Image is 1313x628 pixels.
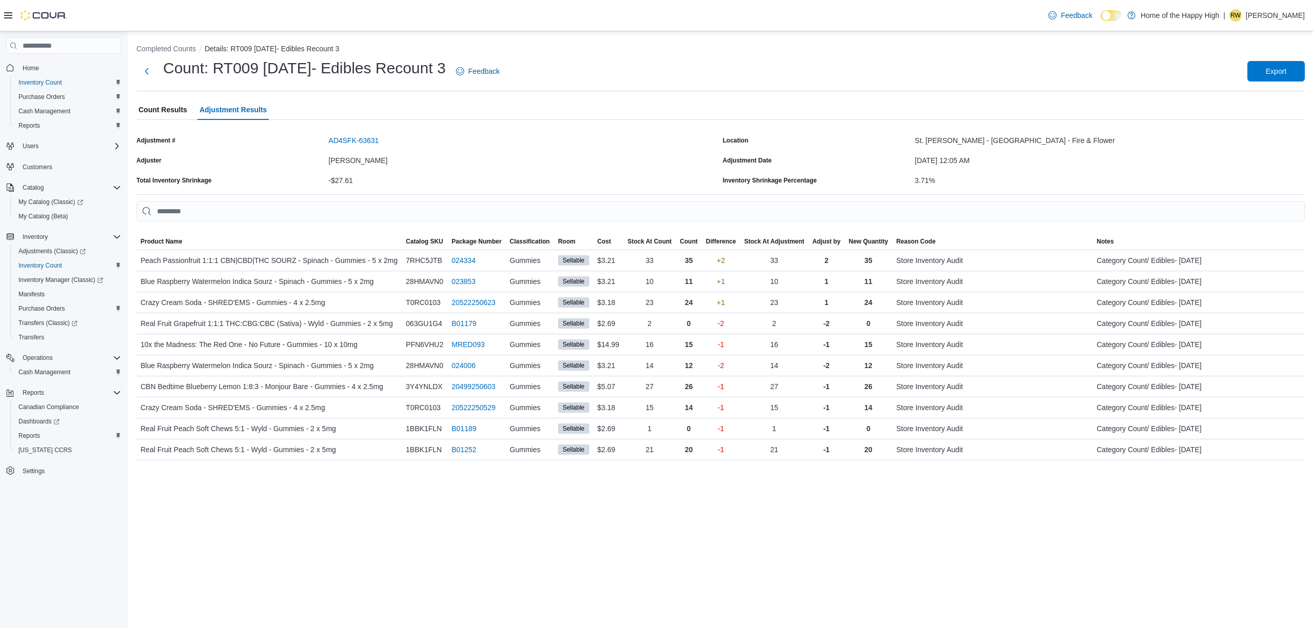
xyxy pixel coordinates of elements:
[718,338,724,351] p: -1
[18,417,59,426] span: Dashboards
[563,340,585,349] span: Sellable
[14,274,121,286] span: Inventory Manager (Classic)
[687,422,691,435] p: 0
[14,119,121,132] span: Reports
[623,334,675,355] div: 16
[896,338,963,351] span: Store Inventory Audit
[1097,338,1201,351] span: Category Count/ Edibles- [DATE]
[10,195,125,209] a: My Catalog (Classic)
[718,359,724,372] p: -2
[2,351,125,365] button: Operations
[18,387,48,399] button: Reports
[6,56,121,505] nav: Complex example
[510,317,541,330] span: Gummies
[14,317,82,329] a: Transfers (Classic)
[740,271,808,292] div: 10
[23,142,38,150] span: Users
[723,176,817,185] div: Inventory Shrinkage Percentage
[510,422,541,435] span: Gummies
[10,118,125,133] button: Reports
[329,136,379,145] button: AD4SFK-63631
[2,159,125,174] button: Customers
[451,338,485,351] a: MRED093
[14,288,121,300] span: Manifests
[1097,275,1201,288] span: Category Count/ Edibles- [DATE]
[10,443,125,457] button: [US_STATE] CCRS
[558,237,575,246] span: Room
[18,231,52,243] button: Inventory
[896,237,936,246] span: Reason Code
[558,318,589,329] span: Sellable
[593,271,624,292] div: $3.21
[563,277,585,286] span: Sellable
[136,44,1305,56] nav: An example of EuiBreadcrumbs
[740,355,808,376] div: 14
[10,316,125,330] a: Transfers (Classic)
[718,422,724,435] p: -1
[717,254,725,267] p: +2
[451,401,495,414] a: 20522250529
[14,259,66,272] a: Inventory Count
[10,301,125,316] button: Purchase Orders
[1230,9,1241,22] span: RW
[892,233,1092,250] button: Reason Code
[864,254,872,267] p: 35
[2,463,125,478] button: Settings
[740,313,808,334] div: 2
[685,296,693,309] p: 24
[593,313,624,334] div: $2.69
[18,333,44,341] span: Transfers
[10,429,125,443] button: Reports
[823,380,829,393] p: -1
[14,210,121,222] span: My Catalog (Beta)
[623,355,675,376] div: 14
[406,359,443,372] span: 28HMAVN0
[554,233,593,250] button: Room
[1097,401,1201,414] span: Category Count/ Edibles- [DATE]
[563,256,585,265] span: Sellable
[723,136,748,145] label: Location
[451,296,495,309] a: 20522250623
[1223,9,1225,22] p: |
[141,422,336,435] span: Real Fruit Peach Soft Chews 5:1 - Wyld - Gummies - 2 x 5mg
[593,376,624,397] div: $5.07
[1061,10,1092,21] span: Feedback
[506,233,554,250] button: Classification
[1097,237,1113,246] span: Notes
[864,380,872,393] p: 26
[18,140,43,152] button: Users
[10,244,125,258] a: Adjustments (Classic)
[406,275,443,288] span: 28HMAVN0
[718,401,724,414] p: -1
[18,465,49,477] a: Settings
[915,152,1305,165] div: [DATE] 12:05 AM
[18,160,121,173] span: Customers
[676,233,702,250] button: Count
[14,210,72,222] a: My Catalog (Beta)
[14,415,121,428] span: Dashboards
[18,387,121,399] span: Reports
[18,181,121,194] span: Catalog
[825,296,829,309] p: 1
[623,250,675,271] div: 33
[740,376,808,397] div: 27
[14,105,121,117] span: Cash Management
[849,237,888,246] span: New Quantity
[1092,233,1305,250] button: Notes
[136,136,175,145] label: Adjustment #
[510,254,541,267] span: Gummies
[2,180,125,195] button: Catalog
[558,339,589,350] span: Sellable
[141,254,397,267] span: Peach Passionfruit 1:1:1 CBN|CBD|THC SOURZ - Spinach - Gummies - 5 x 2mg
[563,382,585,391] span: Sellable
[623,233,675,250] button: Stock At Count
[18,93,65,101] span: Purchase Orders
[1097,317,1201,330] span: Category Count/ Edibles- [DATE]
[866,422,870,435] p: 0
[623,397,675,418] div: 15
[685,275,693,288] p: 11
[896,317,963,330] span: Store Inventory Audit
[18,140,121,152] span: Users
[451,254,475,267] a: 024334
[23,184,44,192] span: Catalog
